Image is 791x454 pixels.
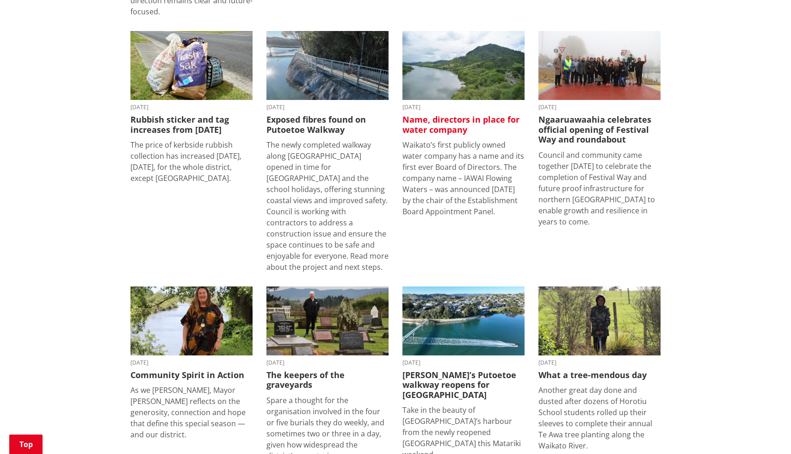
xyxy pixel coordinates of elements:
a: [DATE] Ngaaruawaahia celebrates official opening of Festival Way and roundabout Council and commu... [538,31,661,227]
h3: [PERSON_NAME]’s Putoetoe walkway reopens for [GEOGRAPHIC_DATA] [402,370,525,400]
h3: Exposed fibres found on Putoetoe Walkway [266,115,389,135]
a: [DATE] Rubbish sticker and tag increases from [DATE] The price of kerbside rubbish collection has... [130,31,253,184]
img: Horotiu tree planting [538,286,661,355]
p: The price of kerbside rubbish collection has increased [DATE], [DATE], for the whole district, ex... [130,139,253,184]
img: Raglan Harbour Walkway [266,31,389,100]
p: The newly completed walkway along [GEOGRAPHIC_DATA] opened in time for [GEOGRAPHIC_DATA] and the ... [266,139,389,273]
iframe: Messenger Launcher [748,415,782,448]
a: [DATE] Name, directors in place for water company Waikato’s first publicly owned water company ha... [402,31,525,217]
img: Taupiri Ranges [402,31,525,100]
img: Mayor Jacqui Church [130,286,253,355]
time: [DATE] [266,360,389,366]
time: [DATE] [538,360,661,366]
p: Another great day done and dusted after dozens of Horotiu School students rolled up their sleeves... [538,385,661,451]
img: Deidre McDonald [266,286,389,355]
time: [DATE] [402,360,525,366]
p: Waikato’s first publicly owned water company has a name and its first ever Board of Directors. Th... [402,139,525,217]
img: Reopening of the Putoetoe Walkway [402,286,525,355]
a: Top [9,435,43,454]
h3: The keepers of the graveyards [266,370,389,390]
h3: Rubbish sticker and tag increases from [DATE] [130,115,253,135]
time: [DATE] [266,105,389,110]
a: [DATE] Exposed fibres found on Putoetoe Walkway The newly completed walkway along [GEOGRAPHIC_DAT... [266,31,389,273]
img: Rubbish bags blue sticker [130,31,253,100]
h3: What a tree-mendous day [538,370,661,380]
time: [DATE] [130,360,253,366]
h3: Ngaaruawaahia celebrates official opening of Festival Way and roundabout [538,115,661,145]
time: [DATE] [402,105,525,110]
h3: Name, directors in place for water company [402,115,525,135]
p: Council and community came together [DATE] to celebrate the completion of Festival Way and future... [538,149,661,227]
h3: Community Spirit in Action [130,370,253,380]
p: As we [PERSON_NAME], Mayor [PERSON_NAME] reflects on the generosity, connection and hope that def... [130,385,253,440]
time: [DATE] [538,105,661,110]
a: [DATE] Community Spirit in Action As we [PERSON_NAME], Mayor [PERSON_NAME] reflects on the genero... [130,286,253,440]
time: [DATE] [130,105,253,110]
img: NGA celebration 21 June [538,31,661,100]
a: A child in a camo jacket stands in front of a wire fence, holding a shovel. The background shows ... [538,286,661,451]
